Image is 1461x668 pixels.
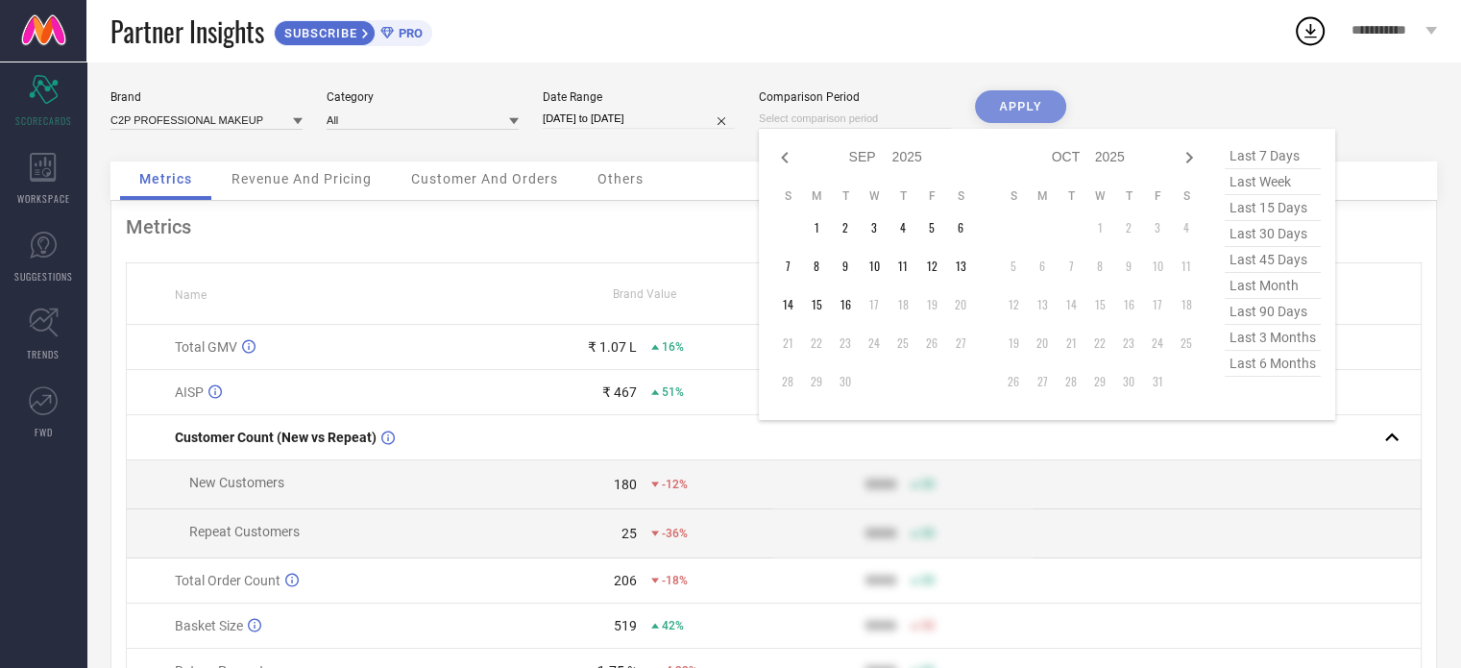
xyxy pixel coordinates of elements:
td: Fri Oct 10 2025 [1143,252,1172,281]
td: Mon Oct 06 2025 [1028,252,1057,281]
td: Sat Oct 11 2025 [1172,252,1201,281]
td: Fri Oct 31 2025 [1143,367,1172,396]
div: ₹ 467 [602,384,637,400]
th: Wednesday [1085,188,1114,204]
td: Sat Sep 06 2025 [946,213,975,242]
td: Mon Sep 15 2025 [802,290,831,319]
span: 50 [921,527,935,540]
td: Fri Sep 12 2025 [917,252,946,281]
span: Name [175,288,207,302]
td: Mon Oct 27 2025 [1028,367,1057,396]
td: Tue Oct 21 2025 [1057,329,1085,358]
td: Tue Oct 07 2025 [1057,252,1085,281]
span: FWD [35,425,53,439]
td: Wed Oct 29 2025 [1085,367,1114,396]
td: Sat Oct 04 2025 [1172,213,1201,242]
input: Select date range [543,109,735,129]
span: last 30 days [1225,221,1321,247]
td: Sun Oct 12 2025 [999,290,1028,319]
td: Tue Sep 02 2025 [831,213,860,242]
th: Thursday [889,188,917,204]
span: Customer Count (New vs Repeat) [175,430,377,445]
td: Wed Sep 03 2025 [860,213,889,242]
span: 42% [662,619,684,632]
span: SUGGESTIONS [14,269,73,284]
span: Others [597,171,644,186]
th: Saturday [946,188,975,204]
div: 206 [614,573,637,588]
div: 180 [614,477,637,492]
span: SCORECARDS [15,113,72,128]
span: 16% [662,340,684,354]
td: Thu Sep 04 2025 [889,213,917,242]
span: 50 [921,574,935,587]
td: Sat Sep 13 2025 [946,252,975,281]
td: Wed Sep 24 2025 [860,329,889,358]
span: Basket Size [175,618,243,633]
span: last week [1225,169,1321,195]
td: Tue Oct 28 2025 [1057,367,1085,396]
td: Wed Oct 22 2025 [1085,329,1114,358]
td: Wed Sep 17 2025 [860,290,889,319]
td: Thu Sep 11 2025 [889,252,917,281]
div: 25 [621,526,637,541]
th: Saturday [1172,188,1201,204]
span: last 6 months [1225,351,1321,377]
span: last 90 days [1225,299,1321,325]
span: TRENDS [27,347,60,361]
span: -36% [662,527,688,540]
td: Fri Sep 05 2025 [917,213,946,242]
th: Tuesday [831,188,860,204]
input: Select comparison period [759,109,951,129]
td: Mon Sep 22 2025 [802,329,831,358]
td: Fri Oct 17 2025 [1143,290,1172,319]
td: Fri Sep 19 2025 [917,290,946,319]
div: 9999 [865,573,896,588]
span: PRO [394,26,423,40]
div: Metrics [126,215,1422,238]
span: New Customers [189,475,284,490]
span: SUBSCRIBE [275,26,362,40]
td: Tue Oct 14 2025 [1057,290,1085,319]
th: Tuesday [1057,188,1085,204]
td: Mon Oct 20 2025 [1028,329,1057,358]
td: Tue Sep 09 2025 [831,252,860,281]
span: -18% [662,574,688,587]
td: Mon Sep 01 2025 [802,213,831,242]
td: Thu Sep 18 2025 [889,290,917,319]
td: Mon Sep 08 2025 [802,252,831,281]
div: Brand [110,90,303,104]
td: Wed Oct 01 2025 [1085,213,1114,242]
span: Brand Value [613,287,676,301]
td: Thu Sep 25 2025 [889,329,917,358]
td: Wed Oct 15 2025 [1085,290,1114,319]
span: Revenue And Pricing [231,171,372,186]
span: Metrics [139,171,192,186]
td: Sun Sep 28 2025 [773,367,802,396]
div: 9999 [865,618,896,633]
td: Fri Oct 24 2025 [1143,329,1172,358]
th: Friday [917,188,946,204]
span: last 45 days [1225,247,1321,273]
td: Sat Sep 20 2025 [946,290,975,319]
td: Sat Oct 25 2025 [1172,329,1201,358]
div: Category [327,90,519,104]
span: WORKSPACE [17,191,70,206]
td: Mon Oct 13 2025 [1028,290,1057,319]
th: Wednesday [860,188,889,204]
span: last 7 days [1225,143,1321,169]
td: Sun Sep 14 2025 [773,290,802,319]
div: 9999 [865,526,896,541]
td: Thu Oct 02 2025 [1114,213,1143,242]
div: Date Range [543,90,735,104]
td: Thu Oct 23 2025 [1114,329,1143,358]
td: Thu Oct 09 2025 [1114,252,1143,281]
span: Total Order Count [175,573,280,588]
td: Thu Oct 30 2025 [1114,367,1143,396]
span: -12% [662,478,688,491]
span: Customer And Orders [411,171,558,186]
div: 519 [614,618,637,633]
div: Previous month [773,146,796,169]
span: last month [1225,273,1321,299]
td: Wed Sep 10 2025 [860,252,889,281]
